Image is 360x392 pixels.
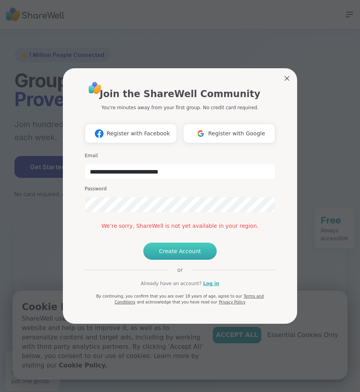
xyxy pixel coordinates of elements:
[193,126,208,141] img: ShareWell Logomark
[85,186,275,192] h3: Password
[168,266,192,274] span: or
[137,300,217,304] span: and acknowledge that you have read our
[86,79,104,97] img: ShareWell Logo
[107,129,170,138] span: Register with Facebook
[85,124,177,143] button: Register with Facebook
[92,126,107,141] img: ShareWell Logomark
[183,124,275,143] button: Register with Google
[96,294,242,298] span: By continuing, you confirm that you are over 18 years of age, agree to our
[100,87,260,101] h1: Join the ShareWell Community
[159,247,201,255] span: Create Account
[85,153,275,159] h3: Email
[141,280,201,287] span: Already have an account?
[85,222,275,230] div: We’re sorry, ShareWell is not yet available in your region.
[208,129,265,138] span: Register with Google
[203,280,219,287] a: Log in
[219,300,245,304] a: Privacy Policy
[143,243,217,260] button: Create Account
[102,104,258,111] p: You're minutes away from your first group. No credit card required.
[114,294,264,304] a: Terms and Conditions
